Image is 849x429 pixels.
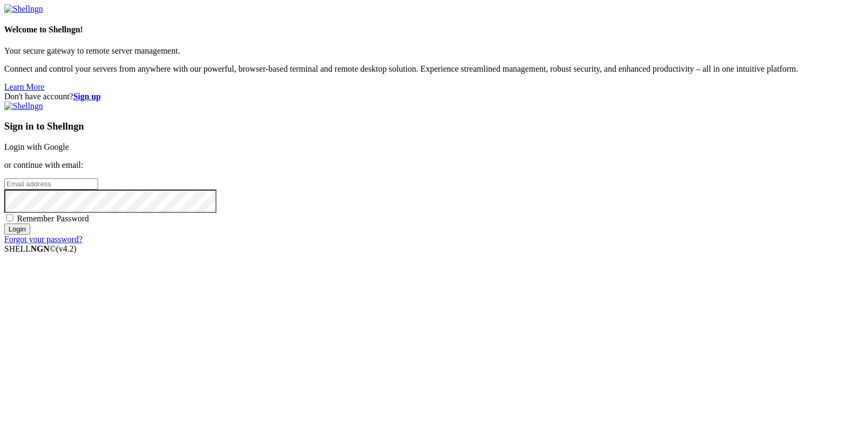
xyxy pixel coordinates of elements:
[4,92,845,101] div: Don't have account?
[4,224,30,235] input: Login
[56,244,77,253] span: 4.2.0
[4,46,845,56] p: Your secure gateway to remote server management.
[4,121,845,132] h3: Sign in to Shellngn
[4,142,69,151] a: Login with Google
[4,64,845,74] p: Connect and control your servers from anywhere with our powerful, browser-based terminal and remo...
[17,214,89,223] span: Remember Password
[4,160,845,170] p: or continue with email:
[31,244,50,253] b: NGN
[6,214,13,221] input: Remember Password
[4,235,82,244] a: Forgot your password?
[4,4,43,14] img: Shellngn
[4,25,845,35] h4: Welcome to Shellngn!
[4,82,45,91] a: Learn More
[73,92,101,101] a: Sign up
[4,101,43,111] img: Shellngn
[4,244,76,253] span: SHELL ©
[4,178,98,190] input: Email address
